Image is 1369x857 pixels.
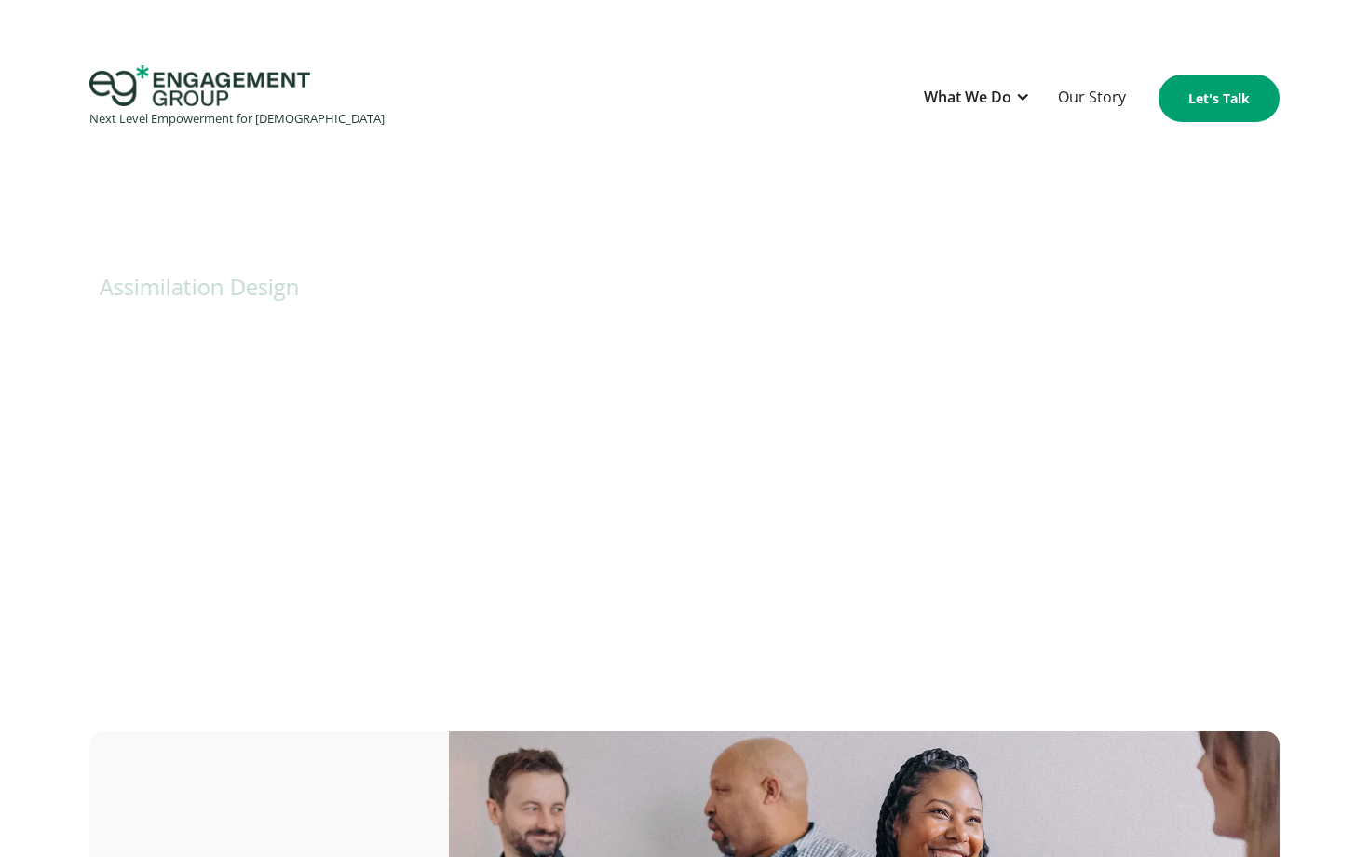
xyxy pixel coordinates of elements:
[1049,75,1135,121] a: Our Story
[89,106,385,131] div: Next Level Empowerment for [DEMOGRAPHIC_DATA]
[89,65,385,131] a: home
[1159,75,1280,122] a: Let's Talk
[915,75,1039,121] div: What We Do
[99,266,1290,307] h1: Assimilation Design
[89,65,310,106] img: Engagement Group Logo Icon
[924,85,1011,110] div: What We Do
